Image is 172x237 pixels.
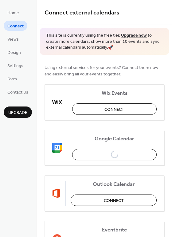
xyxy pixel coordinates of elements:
[71,195,157,206] button: Connect
[52,97,62,107] img: wix
[4,74,21,84] a: Form
[8,110,27,116] span: Upgrade
[7,36,19,43] span: Views
[4,34,22,44] a: Views
[72,103,157,115] button: Connect
[7,50,21,56] span: Design
[52,188,61,198] img: outlook
[4,47,25,57] a: Design
[104,197,124,204] span: Connect
[7,76,17,82] span: Form
[52,143,62,153] img: google
[71,181,157,187] span: Outlook Calendar
[72,227,157,233] span: Eventbrite
[7,89,28,96] span: Contact Us
[7,63,23,69] span: Settings
[4,106,32,118] button: Upgrade
[4,21,27,31] a: Connect
[46,33,163,51] span: This site is currently using the free tier. to create more calendars, show more than 10 events an...
[72,135,157,142] span: Google Calendar
[72,90,157,96] span: Wix Events
[121,31,147,40] a: Upgrade now
[104,106,124,113] span: Connect
[45,64,164,77] span: Using external services for your events? Connect them now and easily bring all your events together.
[45,7,119,19] span: Connect external calendars
[7,10,19,16] span: Home
[4,87,32,97] a: Contact Us
[7,23,24,30] span: Connect
[4,60,27,70] a: Settings
[4,7,23,18] a: Home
